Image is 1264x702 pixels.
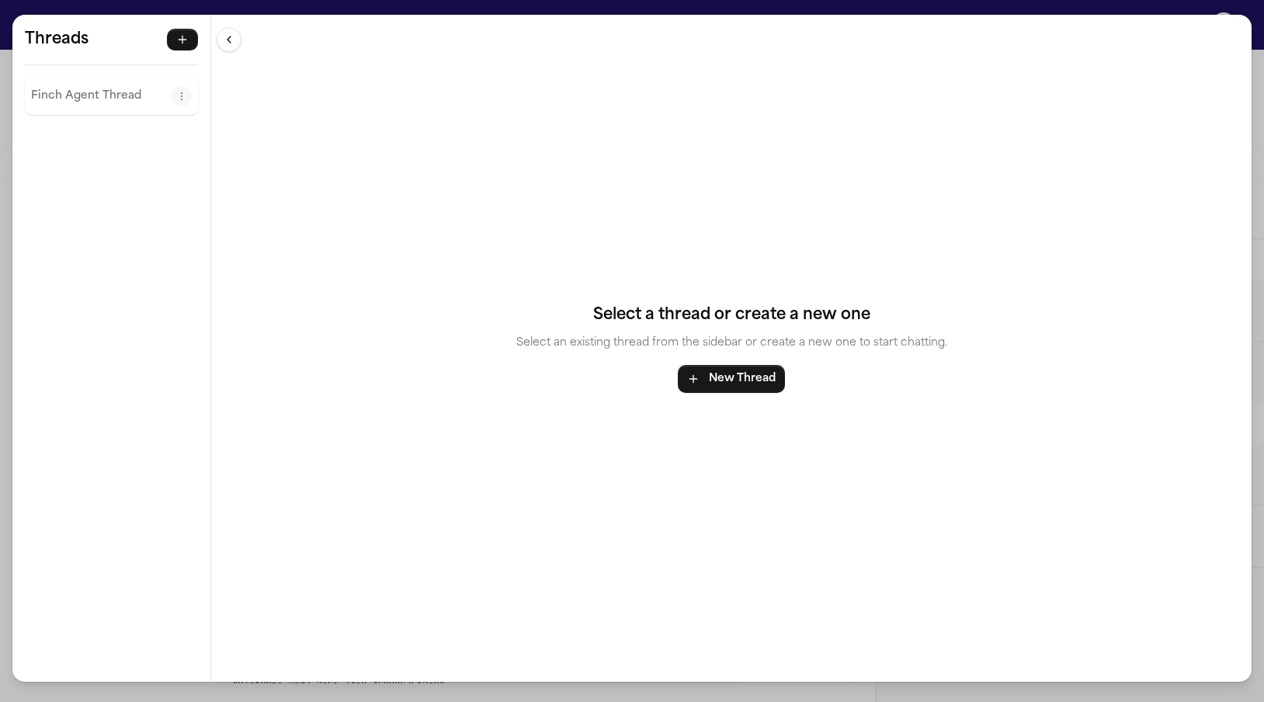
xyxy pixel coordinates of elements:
h5: Threads [25,27,89,52]
button: Thread actions [172,86,192,106]
p: Select an existing thread from the sidebar or create a new one to start chatting. [516,335,947,353]
p: Finch Agent Thread [31,87,172,106]
button: New Thread [678,366,785,394]
h4: Select a thread or create a new one [516,304,947,328]
button: Select thread: Finch Agent Thread [31,84,172,109]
